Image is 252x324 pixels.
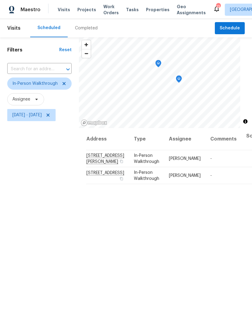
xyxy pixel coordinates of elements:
input: Search for an address... [7,64,55,74]
span: [DATE] - [DATE] [12,112,42,118]
button: Zoom out [82,49,91,58]
span: Geo Assignments [177,4,206,16]
button: Zoom in [82,40,91,49]
th: Type [129,128,164,150]
button: Open [64,65,72,74]
canvas: Map [79,37,240,128]
div: Scheduled [37,25,60,31]
span: - [210,174,212,178]
span: Visits [7,21,21,35]
span: [PERSON_NAME] [169,174,201,178]
button: Copy Address [119,159,124,164]
span: Toggle attribution [244,118,247,125]
div: Map marker [155,60,161,69]
button: Toggle attribution [242,118,249,125]
h1: Filters [7,47,59,53]
span: Schedule [220,25,240,32]
span: Maestro [21,7,40,13]
span: Work Orders [103,4,119,16]
span: Assignee [12,96,30,102]
button: Copy Address [119,176,124,181]
span: Visits [58,7,70,13]
div: Reset [59,47,72,53]
span: - [210,157,212,161]
span: In-Person Walkthrough [12,81,58,87]
span: Tasks [126,8,139,12]
span: Projects [77,7,96,13]
span: In-Person Walkthrough [134,154,159,164]
span: In-Person Walkthrough [134,170,159,181]
th: Assignee [164,128,205,150]
a: Mapbox homepage [81,119,107,126]
div: Map marker [176,75,182,85]
button: Schedule [215,22,245,35]
div: Completed [75,25,98,31]
th: Address [86,128,129,150]
th: Comments [205,128,241,150]
div: 13 [216,4,220,10]
span: [PERSON_NAME] [169,157,201,161]
span: Properties [146,7,170,13]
